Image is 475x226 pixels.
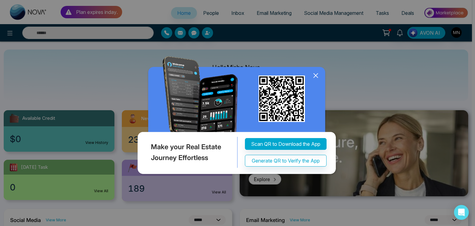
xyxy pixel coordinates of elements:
[136,56,339,177] img: QRModal
[245,138,327,150] button: Scan QR to Download the App
[245,155,327,167] button: Generate QR to Verify the App
[259,76,305,122] img: qr_for_download_app.png
[454,205,469,220] div: Open Intercom Messenger
[136,137,237,168] div: Make your Real Estate Journey Effortless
